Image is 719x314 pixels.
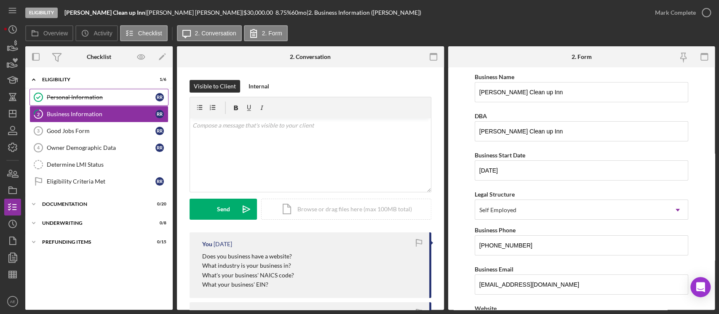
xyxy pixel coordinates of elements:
[195,30,236,37] label: 2. Conversation
[249,80,269,93] div: Internal
[151,202,166,207] div: 0 / 20
[25,8,58,18] div: Eligibility
[647,4,715,21] button: Mark Complete
[571,53,591,60] div: 2. Form
[47,128,155,134] div: Good Jobs Form
[155,144,164,152] div: R R
[475,305,497,312] label: Website
[94,30,112,37] label: Activity
[190,80,240,93] button: Visible to Client
[10,299,16,304] text: AE
[202,280,294,289] p: What your business' EIN?
[244,25,288,41] button: 2. Form
[655,4,696,21] div: Mark Complete
[43,30,68,37] label: Overview
[155,127,164,135] div: R R
[37,128,40,133] tspan: 3
[42,221,145,226] div: Underwriting
[475,152,525,159] label: Business Start Date
[479,207,516,213] div: Self Employed
[475,112,487,120] label: DBA
[291,9,307,16] div: 60 mo
[47,111,155,117] div: Business Information
[42,239,145,245] div: Prefunding Items
[75,25,118,41] button: Activity
[243,9,275,16] div: $30,000.00
[177,25,242,41] button: 2. Conversation
[155,93,164,101] div: R R
[202,241,212,247] div: You
[151,77,166,82] div: 1 / 6
[202,252,294,261] p: Does you business have a website?
[262,30,282,37] label: 2. Form
[47,178,155,185] div: Eligibility Criteria Met
[475,73,514,80] label: Business Name
[244,80,273,93] button: Internal
[29,139,168,156] a: 4Owner Demographic DataRR
[151,221,166,226] div: 0 / 8
[4,293,21,310] button: AE
[155,177,164,186] div: R R
[290,53,331,60] div: 2. Conversation
[275,9,291,16] div: 8.75 %
[138,30,162,37] label: Checklist
[29,122,168,139] a: 3Good Jobs FormRR
[217,199,230,220] div: Send
[37,111,40,117] tspan: 2
[47,144,155,151] div: Owner Demographic Data
[64,9,147,16] div: |
[147,9,243,16] div: [PERSON_NAME] [PERSON_NAME] |
[194,80,236,93] div: Visible to Client
[37,145,40,150] tspan: 4
[202,271,294,280] p: What's your business' NAICS code?
[29,106,168,122] a: 2Business InformationRR
[190,199,257,220] button: Send
[475,266,513,273] label: Business Email
[29,89,168,106] a: Personal InformationRR
[87,53,111,60] div: Checklist
[202,261,294,270] p: What industry is your business in?
[47,161,168,168] div: Determine LMI Status
[47,94,155,101] div: Personal Information
[64,9,145,16] b: [PERSON_NAME] Clean up Inn
[29,156,168,173] a: Determine LMI Status
[307,9,421,16] div: | 2. Business Information ([PERSON_NAME])
[42,77,145,82] div: Eligibility
[214,241,232,247] time: 2025-08-27 21:39
[690,277,711,297] div: Open Intercom Messenger
[475,226,516,234] label: Business Phone
[155,110,164,118] div: R R
[120,25,168,41] button: Checklist
[29,173,168,190] a: Eligibility Criteria MetRR
[25,25,73,41] button: Overview
[42,202,145,207] div: Documentation
[151,239,166,245] div: 0 / 15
